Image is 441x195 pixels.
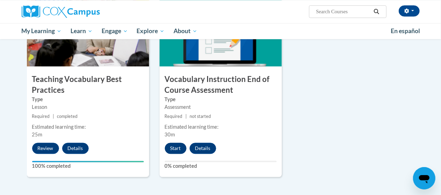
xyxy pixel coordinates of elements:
div: Your progress [32,161,144,162]
label: 0% completed [165,162,277,170]
h3: Vocabulary Instruction End of Course Assessment [160,74,282,96]
h3: Teaching Vocabulary Best Practices [27,74,149,96]
button: Start [165,143,186,154]
span: 25m [32,132,43,137]
div: Lesson [32,103,144,111]
span: Engage [102,27,128,35]
button: Account Settings [399,5,420,16]
span: Learn [71,27,93,35]
a: About [169,23,202,39]
span: not started [190,114,211,119]
iframe: Button to launch messaging window [413,167,435,189]
span: Required [32,114,50,119]
div: Estimated learning time: [165,123,277,131]
span: En español [391,27,420,35]
button: Details [190,143,216,154]
span: Explore [137,27,164,35]
span: | [53,114,54,119]
input: Search Courses [315,7,371,16]
a: My Learning [17,23,66,39]
span: | [185,114,187,119]
span: Required [165,114,183,119]
img: Cox Campus [22,5,100,18]
a: Engage [97,23,132,39]
div: Assessment [165,103,277,111]
div: Estimated learning time: [32,123,144,131]
label: Type [165,96,277,103]
a: En español [387,24,425,38]
span: My Learning [21,27,61,35]
button: Search [371,7,382,16]
span: About [174,27,197,35]
button: Review [32,143,59,154]
label: Type [32,96,144,103]
span: completed [57,114,78,119]
a: Learn [66,23,97,39]
span: 30m [165,132,175,137]
div: Main menu [16,23,425,39]
button: Details [62,143,89,154]
a: Cox Campus [22,5,147,18]
a: Explore [132,23,169,39]
label: 100% completed [32,162,144,170]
